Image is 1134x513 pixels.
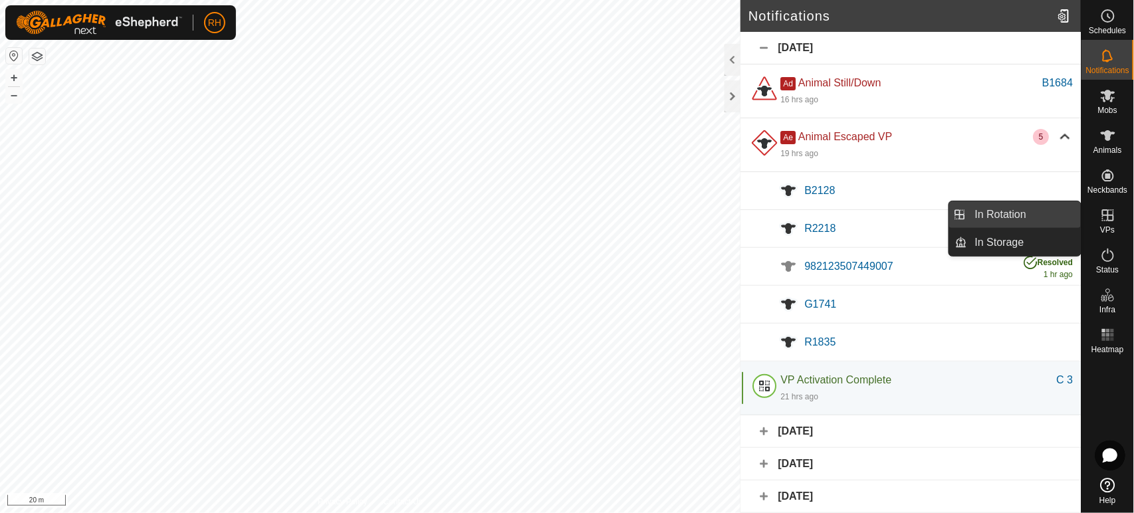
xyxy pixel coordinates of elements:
[1081,472,1134,510] a: Help
[780,94,818,106] div: 16 hrs ago
[1056,372,1073,388] div: C 3
[1091,346,1124,354] span: Heatmap
[780,148,818,159] div: 19 hrs ago
[6,48,22,64] button: Reset Map
[740,415,1081,448] div: [DATE]
[780,374,891,385] span: VP Activation Complete
[318,496,368,508] a: Privacy Policy
[1098,106,1117,114] span: Mobs
[29,49,45,64] button: Map Layers
[1038,258,1073,267] span: Resolved
[1086,66,1129,74] span: Notifications
[804,223,836,234] span: R2218
[1087,186,1127,194] span: Neckbands
[1089,27,1126,35] span: Schedules
[967,201,1081,228] a: In Rotation
[804,336,836,348] span: R1835
[1096,266,1119,274] span: Status
[740,448,1081,480] div: [DATE]
[740,32,1081,64] div: [DATE]
[975,235,1024,251] span: In Storage
[740,480,1081,513] div: [DATE]
[384,496,423,508] a: Contact Us
[780,77,796,90] span: Ad
[1024,253,1073,280] div: 1 hr ago
[780,391,818,403] div: 21 hrs ago
[1100,226,1115,234] span: VPs
[748,8,1052,24] h2: Notifications
[967,229,1081,256] a: In Storage
[1099,496,1116,504] span: Help
[949,201,1081,228] li: In Rotation
[804,260,893,272] span: 982123507449007
[780,131,796,144] span: Ae
[1042,75,1073,91] div: B1684
[6,87,22,103] button: –
[16,11,182,35] img: Gallagher Logo
[1099,306,1115,314] span: Infra
[975,207,1026,223] span: In Rotation
[798,131,892,142] span: Animal Escaped VP
[1093,146,1122,154] span: Animals
[208,16,221,30] span: RH
[804,298,836,310] span: G1741
[949,229,1081,256] li: In Storage
[1033,129,1049,145] div: 5
[804,185,835,196] span: B2128
[798,77,881,88] span: Animal Still/Down
[6,70,22,86] button: +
